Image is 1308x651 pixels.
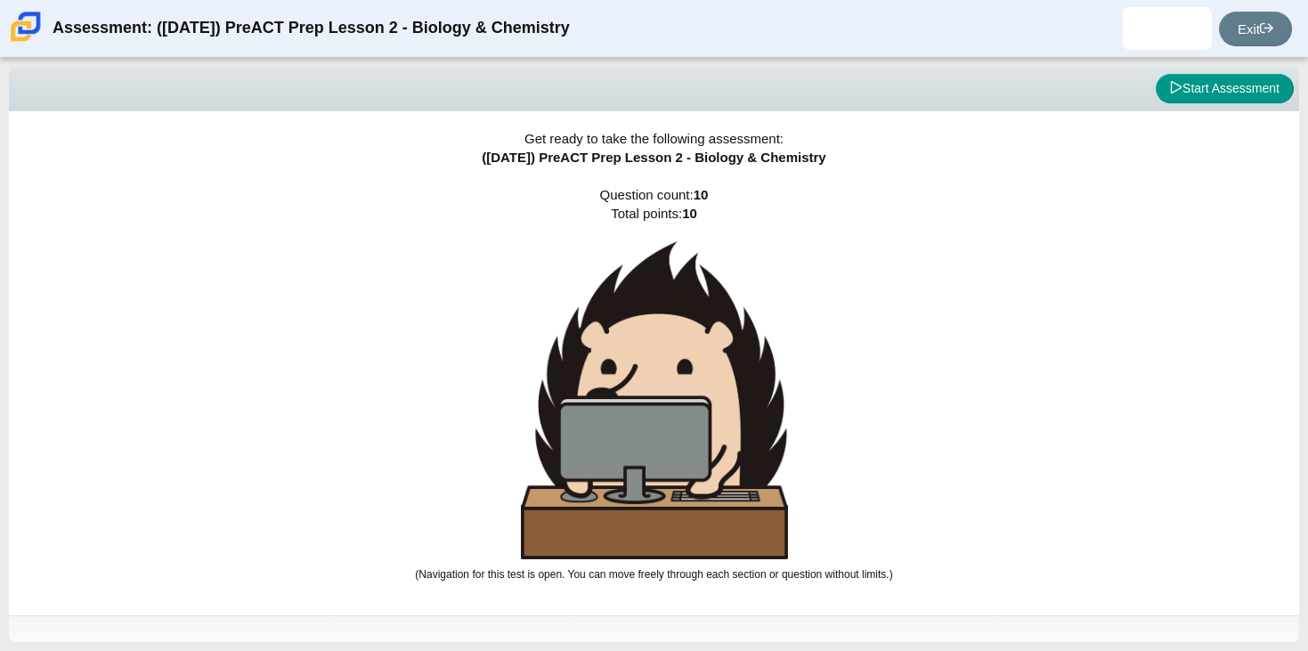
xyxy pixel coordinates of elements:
img: hedgehog-behind-computer-large.png [521,241,788,559]
button: Start Assessment [1156,74,1294,104]
img: Carmen School of Science & Technology [7,8,45,45]
span: Question count: Total points: [415,187,892,581]
small: (Navigation for this test is open. You can move freely through each section or question without l... [415,568,892,581]
div: Assessment: ([DATE]) PreACT Prep Lesson 2 - Biology & Chemistry [53,7,570,50]
a: Carmen School of Science & Technology [7,33,45,48]
span: Get ready to take the following assessment: [524,131,784,146]
span: ([DATE]) PreACT Prep Lesson 2 - Biology & Chemistry [482,150,825,165]
img: ximena.reyes.ztSzpK [1153,14,1182,43]
a: Exit [1219,12,1292,46]
b: 10 [694,187,709,202]
b: 10 [682,206,697,221]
